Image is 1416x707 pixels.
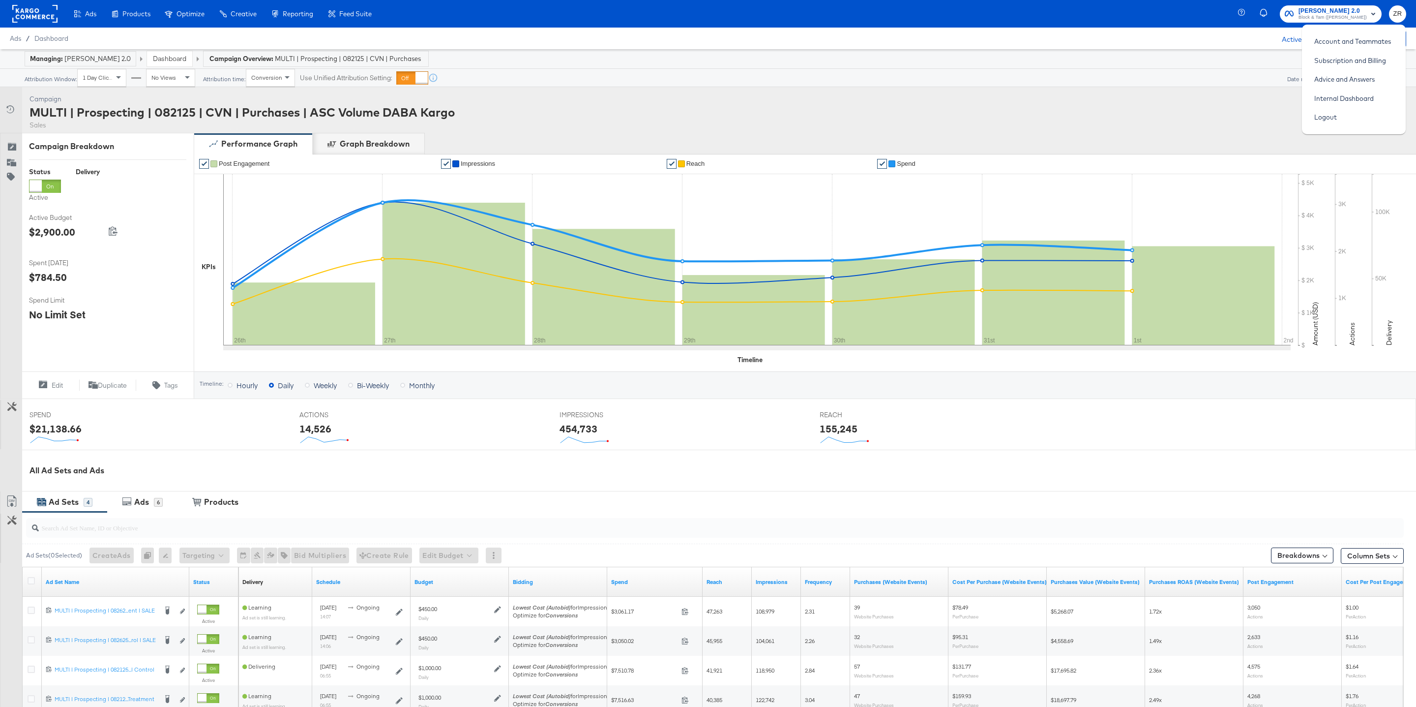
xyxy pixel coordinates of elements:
div: Campaign Breakdown [29,141,186,152]
span: 41,921 [707,667,722,674]
a: Logout [1307,108,1344,126]
span: SPEND [29,410,103,420]
span: $1.00 [1346,604,1358,611]
span: Bi-Weekly [357,380,389,390]
div: Optimize for [513,671,610,678]
span: Spend [897,160,915,167]
div: Timeline: [199,380,224,387]
strong: Campaign Overview: [209,55,273,62]
sub: Website Purchases [854,643,894,649]
span: ACTIONS [299,410,373,420]
div: 14,526 [299,422,331,436]
span: 1.49x [1149,637,1162,645]
span: $1.64 [1346,663,1358,670]
label: Use Unified Attribution Setting: [300,73,392,83]
button: Tags [136,379,194,391]
div: $784.50 [29,270,67,284]
span: $1.16 [1346,633,1358,641]
a: MULTI | Prospecting | 08262...ent | SALE [55,607,157,617]
span: Spend Limit [29,296,103,305]
a: Shows the current budget of Ad Set. [414,578,505,586]
span: 32 [854,633,860,641]
a: The total amount spent to date. [611,578,699,586]
div: $21,138.66 [29,422,82,436]
span: IMPRESSIONS [560,410,633,420]
div: $1,000.00 [418,664,441,672]
sub: Per Purchase [952,614,978,619]
span: $131.77 [952,663,971,670]
a: The number of times your ad was served. On mobile apps an ad is counted as served the first time ... [756,578,797,586]
sub: Daily [418,674,429,680]
span: 118,950 [756,667,774,674]
span: 1 Day Clicks [83,74,115,81]
div: MULTI | Prospecting | 082625...rol | SALE [55,636,157,644]
div: No Limit Set [29,307,86,322]
span: $78.49 [952,604,968,611]
span: Edit [52,381,63,390]
span: for Impressions [513,663,610,670]
span: [DATE] [320,633,336,641]
span: ongoing [356,604,380,611]
span: / [21,34,34,42]
div: Date range: [1287,76,1318,83]
span: Daily [278,380,294,390]
span: Active Budget [29,213,103,222]
span: 3.04 [805,696,815,704]
span: 2,633 [1247,633,1260,641]
span: $3,061.17 [611,608,678,615]
a: The number of people your ad was served to. [707,578,748,586]
div: MULTI | Prospecting | 08212...Treatment [55,695,157,703]
div: Ads [134,496,149,508]
button: ZR [1389,5,1406,23]
span: 4,575 [1247,663,1260,670]
span: Conversion [251,74,282,81]
span: $5,268.07 [1051,608,1073,615]
div: Campaign [29,94,455,104]
a: Dashboard [34,34,68,42]
div: Graph Breakdown [340,138,410,150]
div: 0 [141,548,159,563]
span: [DATE] [320,692,336,700]
label: Active [197,677,219,683]
span: 45,955 [707,637,722,645]
span: 3,050 [1247,604,1260,611]
div: All Ad Sets and Ads [29,465,1416,476]
text: Amount (USD) [1311,302,1320,345]
a: The average number of times your ad was served to each person. [805,578,846,586]
span: 1.72x [1149,608,1162,615]
span: 2.26 [805,637,815,645]
span: $4,558.69 [1051,637,1073,645]
text: Delivery [1385,320,1393,345]
a: Subscription and Billing [1307,52,1393,69]
div: Performance Graph [221,138,297,150]
em: Conversions [545,612,578,619]
a: The average cost for each purchase tracked by your Custom Audience pixel on your website after pe... [952,578,1047,586]
span: 2.84 [805,667,815,674]
span: 4,268 [1247,692,1260,700]
span: Hourly [236,380,258,390]
sub: Ad set is still learning. [242,644,286,650]
button: Duplicate [79,379,137,391]
div: Products [204,496,238,508]
span: 108,979 [756,608,774,615]
div: MULTI | Prospecting | 082125...| Control [55,666,157,674]
a: MULTI | Prospecting | 082625...rol | SALE [55,636,157,646]
a: ✔ [199,159,209,169]
sub: Per Action [1346,673,1366,678]
div: Status [29,167,61,177]
div: 6 [154,498,163,507]
span: $7,510.78 [611,667,678,674]
span: 2.31 [805,608,815,615]
sub: Actions [1247,673,1263,678]
span: Reach [686,160,705,167]
sub: Per Purchase [952,673,978,678]
span: [PERSON_NAME] 2.0 [1298,6,1367,16]
a: MULTI | Prospecting | 082125...| Control [55,666,157,676]
button: [PERSON_NAME] 2.0Block & Tam ([PERSON_NAME]) [1280,5,1382,23]
div: $450.00 [418,635,437,643]
sub: Per Purchase [952,643,978,649]
span: 47,263 [707,608,722,615]
span: No Views [151,74,176,81]
sub: Actions [1247,643,1263,649]
a: Account and Teammates [1307,32,1398,50]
